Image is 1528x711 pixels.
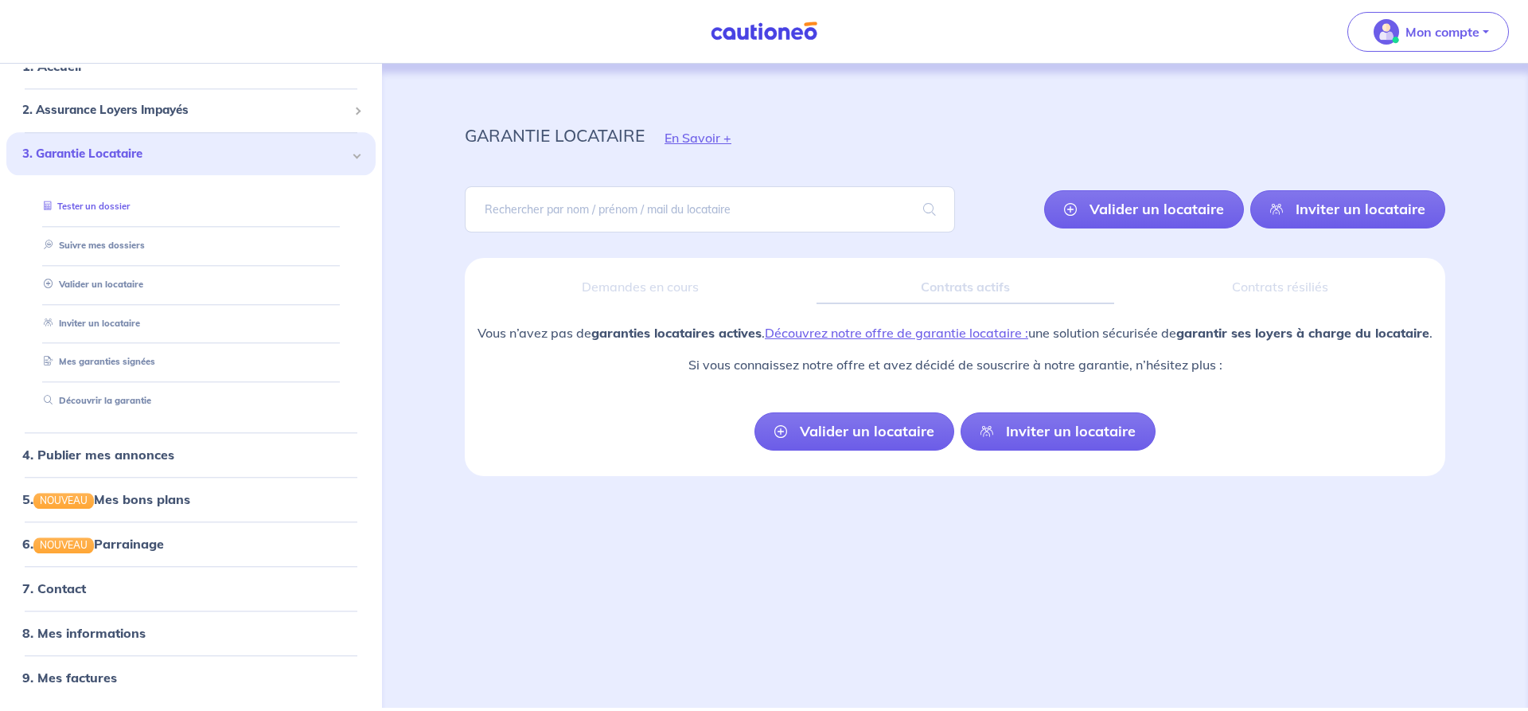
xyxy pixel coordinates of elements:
img: Cautioneo [704,21,824,41]
a: 7. Contact [22,581,86,597]
a: Valider un locataire [1044,190,1244,229]
a: Tester un dossier [37,201,130,213]
a: Valider un locataire [754,412,954,451]
span: search [904,187,955,232]
p: garantie locataire [465,121,645,150]
a: Inviter un locataire [961,412,1156,451]
a: 4. Publier mes annonces [22,447,174,463]
div: 8. Mes informations [6,618,376,650]
div: 5.NOUVEAUMes bons plans [6,483,376,515]
div: 7. Contact [6,573,376,605]
div: Valider un locataire [25,272,357,298]
div: 2. Assurance Loyers Impayés [6,96,376,127]
div: 3. Garantie Locataire [6,132,376,176]
a: Suivre mes dossiers [37,240,145,251]
div: Suivre mes dossiers [25,232,357,259]
img: illu_account_valid_menu.svg [1374,19,1399,45]
a: Inviter un locataire [37,318,140,329]
input: Rechercher par nom / prénom / mail du locataire [465,186,955,232]
p: Mon compte [1405,22,1479,41]
div: Découvrir la garantie [25,388,357,414]
strong: garanties locataires actives [591,325,762,341]
a: Mes garanties signées [37,357,155,368]
a: 8. Mes informations [22,626,146,642]
div: Inviter un locataire [25,311,357,337]
a: Valider un locataire [37,279,143,290]
div: 9. Mes factures [6,662,376,694]
span: 2. Assurance Loyers Impayés [22,102,348,120]
p: Si vous connaissez notre offre et avez décidé de souscrire à notre garantie, n’hésitez plus : [477,355,1432,374]
a: Inviter un locataire [1250,190,1445,229]
a: Découvrir la garantie [37,395,151,406]
a: Découvrez notre offre de garantie locataire : [765,325,1028,341]
div: 6.NOUVEAUParrainage [6,528,376,560]
a: 6.NOUVEAUParrainage [22,536,164,552]
strong: garantir ses loyers à charge du locataire [1176,325,1429,341]
button: En Savoir + [645,115,751,161]
a: 1. Accueil [22,59,81,75]
div: Tester un dossier [25,194,357,221]
a: 5.NOUVEAUMes bons plans [22,491,190,507]
div: Mes garanties signées [25,350,357,376]
p: Vous n’avez pas de . une solution sécurisée de . [477,323,1432,342]
a: 9. Mes factures [22,670,117,686]
span: 3. Garantie Locataire [22,145,348,163]
div: 4. Publier mes annonces [6,439,376,471]
button: illu_account_valid_menu.svgMon compte [1347,12,1509,52]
